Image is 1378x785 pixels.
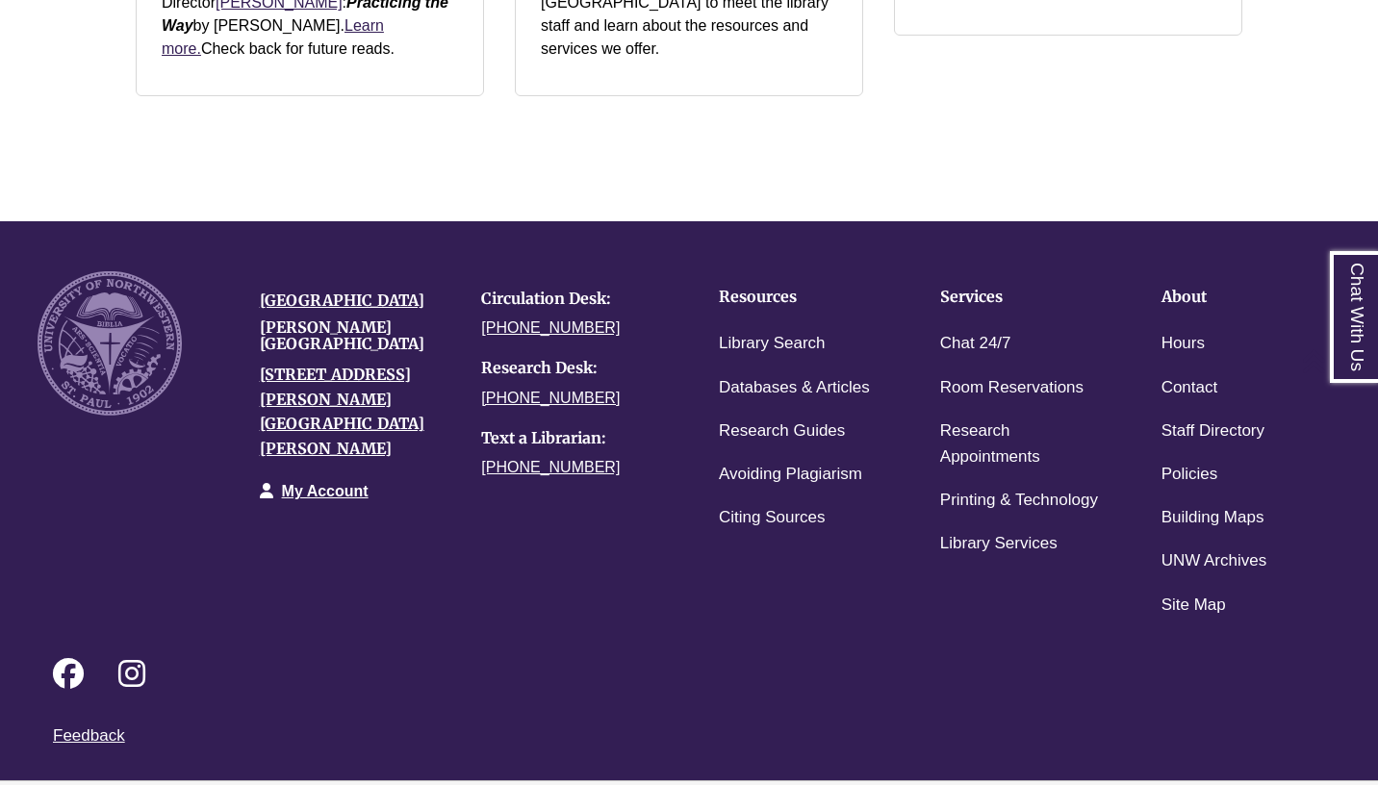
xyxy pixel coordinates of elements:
a: [STREET_ADDRESS][PERSON_NAME][GEOGRAPHIC_DATA][PERSON_NAME] [260,365,424,458]
a: Feedback [53,726,125,745]
a: Chat 24/7 [940,330,1011,358]
h4: Services [940,289,1102,306]
a: Research Appointments [940,418,1102,471]
a: Staff Directory [1161,418,1264,445]
h4: Text a Librarian: [481,430,675,447]
a: My Account [282,483,369,499]
a: [GEOGRAPHIC_DATA] [260,291,424,310]
a: [PHONE_NUMBER] [481,319,620,336]
h4: About [1161,289,1323,306]
h4: Research Desk: [481,360,675,377]
a: Site Map [1161,592,1226,620]
a: Library Services [940,530,1058,558]
a: Citing Sources [719,504,826,532]
img: UNW seal [38,271,182,416]
h4: Circulation Desk: [481,291,675,308]
a: Research Guides [719,418,845,445]
a: Printing & Technology [940,487,1098,515]
a: Contact [1161,374,1218,402]
a: Library Search [719,330,826,358]
i: Follow on Facebook [53,658,84,689]
i: Follow on Instagram [118,658,145,689]
a: Room Reservations [940,374,1084,402]
a: Policies [1161,461,1218,489]
a: Databases & Articles [719,374,870,402]
h4: Resources [719,289,880,306]
a: [PHONE_NUMBER] [481,390,620,406]
h4: [PERSON_NAME][GEOGRAPHIC_DATA] [260,319,453,353]
a: Avoiding Plagiarism [719,461,862,489]
a: Building Maps [1161,504,1264,532]
a: UNW Archives [1161,547,1267,575]
a: [PHONE_NUMBER] [481,459,620,475]
a: Hours [1161,330,1205,358]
